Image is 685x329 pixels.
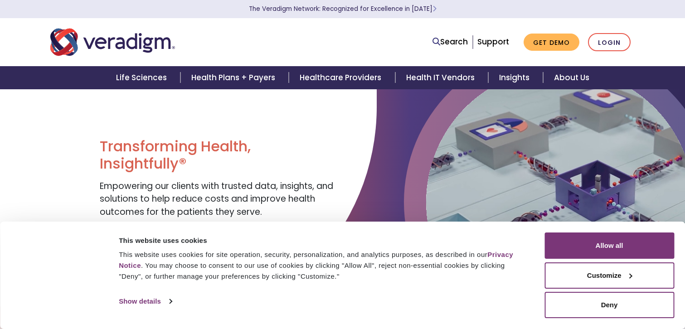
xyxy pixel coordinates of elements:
[119,249,524,282] div: This website uses cookies for site operation, security, personalization, and analytics purposes, ...
[588,33,631,52] a: Login
[289,66,395,89] a: Healthcare Providers
[100,180,333,218] span: Empowering our clients with trusted data, insights, and solutions to help reduce costs and improv...
[543,66,600,89] a: About Us
[488,66,543,89] a: Insights
[524,34,579,51] a: Get Demo
[119,235,524,246] div: This website uses cookies
[395,66,488,89] a: Health IT Vendors
[119,295,171,308] a: Show details
[432,36,468,48] a: Search
[544,262,674,289] button: Customize
[544,232,674,259] button: Allow all
[544,292,674,318] button: Deny
[249,5,437,13] a: The Veradigm Network: Recognized for Excellence in [DATE]Learn More
[105,66,180,89] a: Life Sciences
[50,27,175,57] img: Veradigm logo
[100,138,335,173] h1: Transforming Health, Insightfully®
[432,5,437,13] span: Learn More
[180,66,289,89] a: Health Plans + Payers
[477,36,509,47] a: Support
